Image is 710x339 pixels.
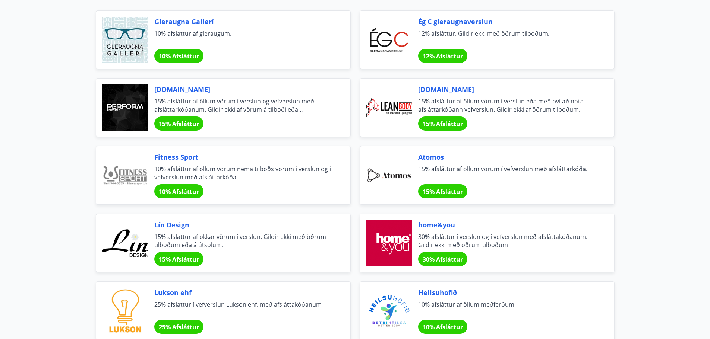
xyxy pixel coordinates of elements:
[154,233,332,249] span: 15% afsláttur af okkar vörum í verslun. Gildir ekki með öðrum tilboðum eða á útsölum.
[418,97,596,113] span: 15% afsláttur af öllum vörum í verslun eða með því að nota afsláttarkóðann vefverslun. Gildir ekk...
[154,152,332,162] span: Fitness Sport
[418,84,596,94] span: [DOMAIN_NAME]
[154,97,332,113] span: 15% afsláttur af öllum vörum í verslun og vefverslun með afsláttarkóðanum. Gildir ekki af vörum á...
[154,29,332,46] span: 10% afsláttur af gleraugum.
[418,220,596,230] span: home&you
[159,120,199,128] span: 15% Afsláttur
[418,165,596,181] span: 15% afsláttur af öllum vörum í vefverslun með afsláttarkóða.
[423,120,463,128] span: 15% Afsláttur
[154,300,332,317] span: 25% afsláttur í vefverslun Lukson ehf. með afsláttakóðanum
[159,323,199,331] span: 25% Afsláttur
[418,288,596,297] span: Heilsuhofið
[423,255,463,263] span: 30% Afsláttur
[159,52,199,60] span: 10% Afsláttur
[423,323,463,331] span: 10% Afsláttur
[423,188,463,196] span: 15% Afsláttur
[154,220,332,230] span: Lín Design
[418,17,596,26] span: Ég C gleraugnaverslun
[418,152,596,162] span: Atomos
[154,165,332,181] span: 10% afsláttur af öllum vörum nema tilboðs vörum í verslun og í vefverslun með afsláttarkóða.
[418,29,596,46] span: 12% afsláttur. Gildir ekki með öðrum tilboðum.
[159,188,199,196] span: 10% Afsláttur
[154,17,332,26] span: Gleraugna Gallerí
[159,255,199,263] span: 15% Afsláttur
[418,300,596,317] span: 10% afsláttur af öllum meðferðum
[418,233,596,249] span: 30% afsláttur í verslun og í vefverslun með afsláttakóðanum. Gildir ekki með öðrum tilboðum
[423,52,463,60] span: 12% Afsláttur
[154,84,332,94] span: [DOMAIN_NAME]
[154,288,332,297] span: Lukson ehf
